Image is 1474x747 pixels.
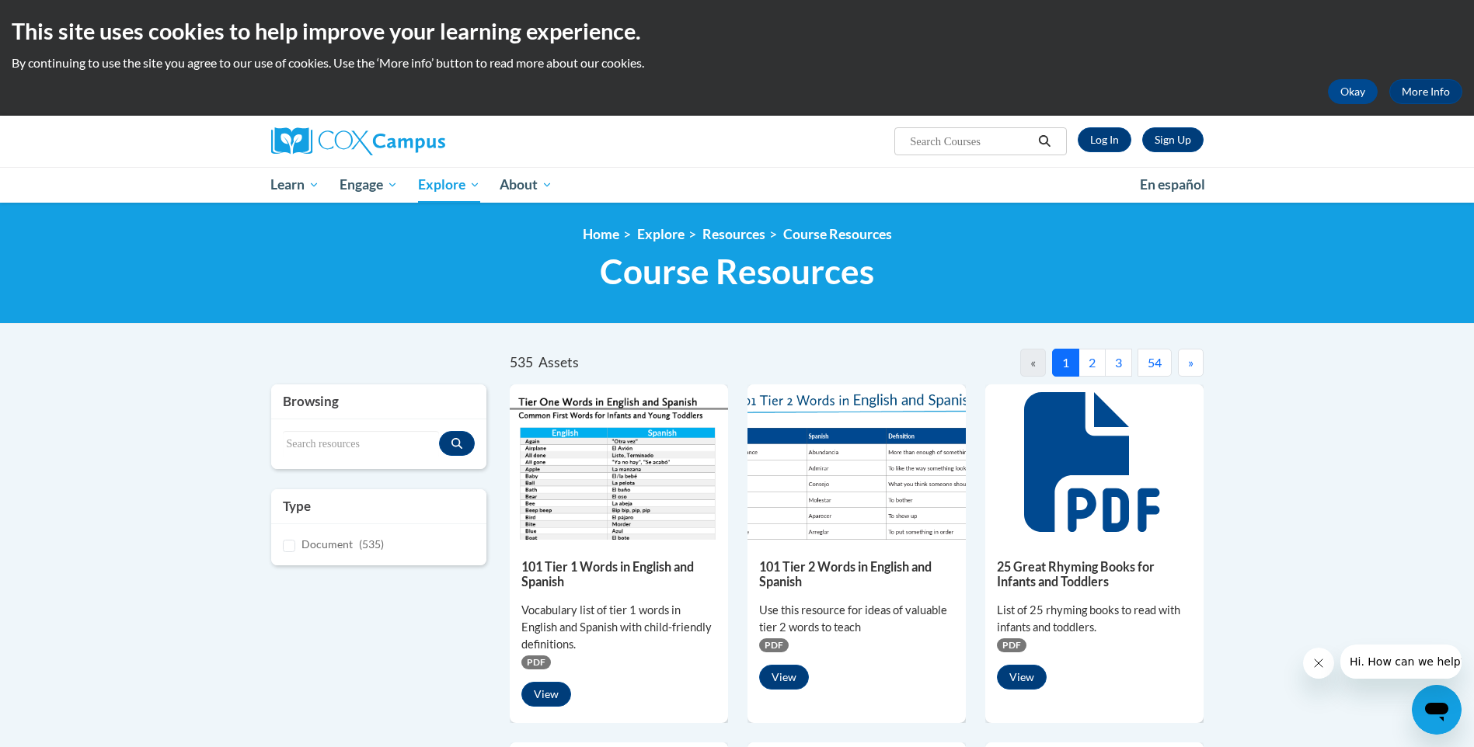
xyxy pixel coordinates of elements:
[997,602,1192,636] div: List of 25 rhyming books to read with infants and toddlers.
[538,354,579,370] span: Assets
[271,127,445,155] img: Cox Campus
[490,167,563,203] a: About
[1389,79,1462,104] a: More Info
[1328,79,1378,104] button: Okay
[908,132,1033,151] input: Search Courses
[500,175,552,194] span: About
[637,226,685,242] a: Explore
[1033,132,1056,151] button: Search
[1340,645,1462,679] iframe: Message from company
[301,537,353,551] span: Document
[856,349,1203,377] nav: Pagination Navigation
[997,559,1192,589] h5: 25 Great Rhyming Books for Infants and Toddlers
[759,602,954,636] div: Use this resource for ideas of valuable tier 2 words to teach
[521,559,716,589] h5: 101 Tier 1 Words in English and Spanish
[510,354,533,370] span: 535
[1138,349,1172,377] button: 54
[1303,648,1334,679] iframe: Close message
[359,537,384,551] span: (535)
[1140,176,1205,193] span: En español
[1052,349,1079,377] button: 1
[521,602,716,653] div: Vocabulary list of tier 1 words in English and Spanish with child-friendly definitions.
[783,226,892,242] a: Course Resources
[12,54,1462,71] p: By continuing to use the site you agree to our use of cookies. Use the ‘More info’ button to read...
[271,127,566,155] a: Cox Campus
[1130,169,1215,201] a: En español
[329,167,408,203] a: Engage
[521,655,551,669] span: PDF
[600,251,874,292] span: Course Resources
[510,384,728,540] img: d35314be-4b7e-462d-8f95-b17e3d3bb747.pdf
[12,16,1462,47] h2: This site uses cookies to help improve your learning experience.
[283,392,476,411] h3: Browsing
[1142,127,1204,152] a: Register
[283,431,440,457] input: Search resources
[270,175,319,194] span: Learn
[9,11,126,23] span: Hi. How can we help?
[759,665,809,690] button: View
[408,167,490,203] a: Explore
[1105,349,1132,377] button: 3
[583,226,619,242] a: Home
[747,384,966,540] img: 836e94b2-264a-47ae-9840-fb2574307f3b.pdf
[248,167,1227,203] div: Main menu
[521,682,571,707] button: View
[1188,355,1193,370] span: »
[1078,127,1131,152] a: Log In
[1178,349,1204,377] button: Next
[1078,349,1106,377] button: 2
[702,226,765,242] a: Resources
[759,559,954,589] h5: 101 Tier 2 Words in English and Spanish
[340,175,398,194] span: Engage
[439,431,475,456] button: Search resources
[261,167,330,203] a: Learn
[418,175,480,194] span: Explore
[1412,685,1462,735] iframe: Button to launch messaging window
[997,665,1047,690] button: View
[283,497,476,516] h3: Type
[997,638,1026,652] span: PDF
[759,638,789,652] span: PDF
